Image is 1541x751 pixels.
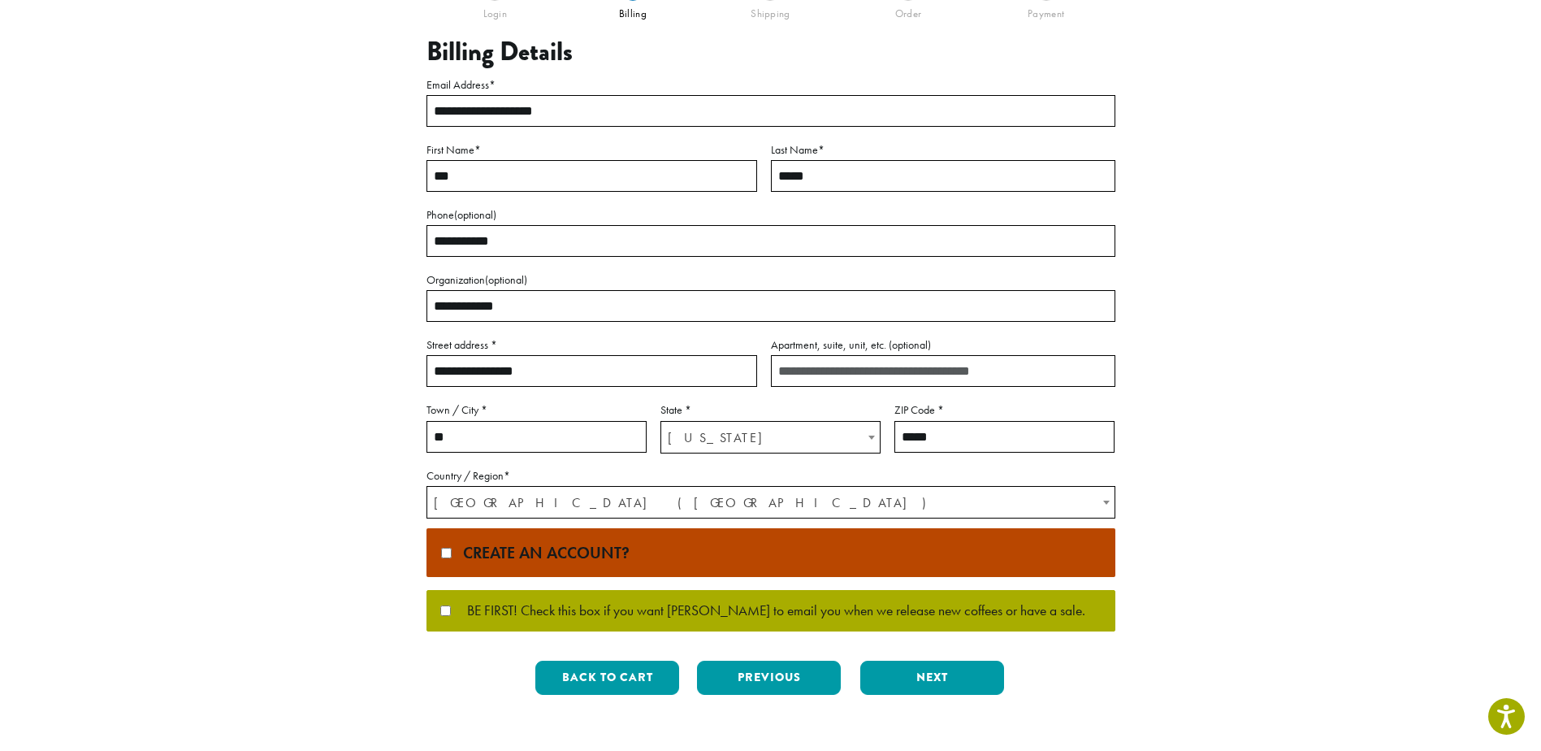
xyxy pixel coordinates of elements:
[426,140,757,160] label: First Name
[426,486,1115,519] span: Country / Region
[426,400,647,420] label: Town / City
[441,548,452,558] input: Create an account?
[451,604,1085,619] span: BE FIRST! Check this box if you want [PERSON_NAME] to email you when we release new coffees or ha...
[894,400,1115,420] label: ZIP Code
[485,272,527,287] span: (optional)
[535,661,679,695] button: Back to cart
[454,207,496,222] span: (optional)
[771,140,1115,160] label: Last Name
[697,661,841,695] button: Previous
[426,37,1115,67] h3: Billing Details
[426,1,565,20] div: Login
[860,661,1004,695] button: Next
[771,335,1115,355] label: Apartment, suite, unit, etc.
[426,335,757,355] label: Street address
[426,270,1115,290] label: Organization
[661,422,880,454] span: Indiana
[889,337,931,352] span: (optional)
[440,606,451,616] input: BE FIRST! Check this box if you want [PERSON_NAME] to email you when we release new coffees or ha...
[564,1,702,20] div: Billing
[426,75,1115,95] label: Email Address
[977,1,1115,20] div: Payment
[839,1,977,20] div: Order
[427,487,1115,519] span: United States (US)
[702,1,840,20] div: Shipping
[455,542,630,563] span: Create an account?
[660,421,881,454] span: State
[660,400,881,420] label: State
